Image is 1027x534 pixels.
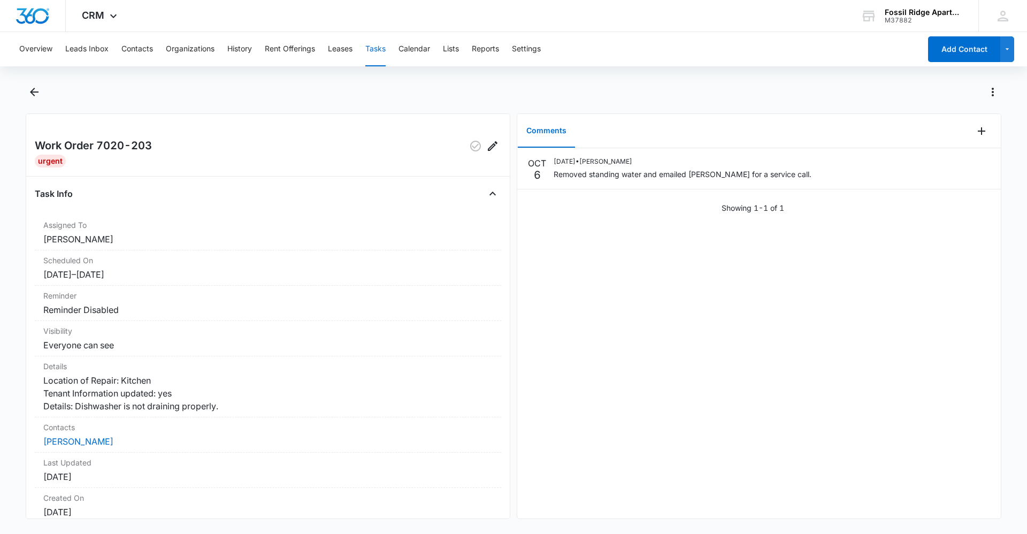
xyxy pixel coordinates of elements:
div: account id [885,17,963,24]
dd: [DATE] [43,470,493,483]
button: Add Contact [928,36,1000,62]
dt: Scheduled On [43,255,493,266]
button: Add Comment [973,123,990,140]
button: Edit [484,138,501,155]
span: CRM [82,10,104,21]
div: Assigned To[PERSON_NAME] [35,215,501,250]
button: Lists [443,32,459,66]
dt: Visibility [43,325,493,337]
button: Calendar [398,32,430,66]
button: Tasks [365,32,386,66]
button: Actions [984,83,1001,101]
dd: Location of Repair: Kitchen Tenant Information updated: yes Details: Dishwasher is not draining p... [43,374,493,413]
div: DetailsLocation of Repair: Kitchen Tenant Information updated: yes Details: Dishwasher is not dra... [35,356,501,417]
dt: Assigned To [43,219,493,231]
button: Leases [328,32,352,66]
dt: Reminder [43,290,493,301]
div: Contacts[PERSON_NAME] [35,417,501,453]
dd: Reminder Disabled [43,303,493,316]
a: [PERSON_NAME] [43,436,113,447]
div: ReminderReminder Disabled [35,286,501,321]
h4: Task Info [35,187,73,200]
div: VisibilityEveryone can see [35,321,501,356]
button: Comments [518,115,575,148]
div: Created On[DATE] [35,488,501,523]
button: Settings [512,32,541,66]
div: Last Updated[DATE] [35,453,501,488]
button: Close [484,185,501,202]
button: Back [26,83,42,101]
button: Overview [19,32,52,66]
button: Reports [472,32,499,66]
div: Scheduled On[DATE]–[DATE] [35,250,501,286]
dt: Details [43,361,493,372]
div: Urgent [35,155,66,167]
button: History [227,32,252,66]
dd: [DATE] – [DATE] [43,268,493,281]
button: Contacts [121,32,153,66]
p: Showing 1-1 of 1 [722,202,784,213]
div: account name [885,8,963,17]
button: Organizations [166,32,214,66]
h2: Work Order 7020-203 [35,138,152,155]
p: [DATE] • [PERSON_NAME] [554,157,811,166]
dd: Everyone can see [43,339,493,352]
dt: Last Updated [43,457,493,468]
p: OCT [528,157,546,170]
dd: [DATE] [43,506,493,518]
button: Rent Offerings [265,32,315,66]
dt: Created On [43,492,493,504]
p: 6 [534,170,541,180]
dt: Contacts [43,422,493,433]
button: Leads Inbox [65,32,109,66]
p: Removed standing water and emailed [PERSON_NAME] for a service call. [554,169,811,180]
dd: [PERSON_NAME] [43,233,493,246]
